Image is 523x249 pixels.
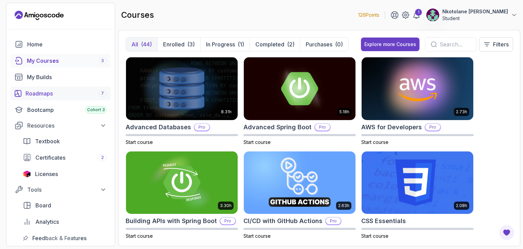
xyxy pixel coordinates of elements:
[250,38,300,51] button: Completed(2)
[27,57,107,65] div: My Courses
[19,167,111,181] a: licenses
[126,122,191,132] h2: Advanced Databases
[243,139,271,145] span: Start course
[126,151,238,214] img: Building APIs with Spring Boot card
[87,107,105,113] span: Cohort 3
[19,151,111,164] a: certificates
[126,57,238,120] img: Advanced Databases card
[415,9,422,16] div: 1
[187,40,195,48] div: (3)
[426,9,439,21] img: user profile image
[15,10,64,21] a: Landing page
[425,124,440,131] p: Pro
[361,38,419,51] button: Explore more Courses
[300,38,348,51] button: Purchases(0)
[361,233,389,239] span: Start course
[11,184,111,196] button: Tools
[35,153,65,162] span: Certificates
[243,122,312,132] h2: Advanced Spring Boot
[442,8,508,15] p: Nkotolane [PERSON_NAME]
[19,199,111,212] a: board
[338,203,349,208] p: 2.63h
[101,58,104,63] span: 3
[11,70,111,84] a: builds
[11,103,111,117] a: bootcamp
[126,216,217,226] h2: Building APIs with Spring Boot
[121,10,154,20] h2: courses
[194,124,209,131] p: Pro
[456,203,467,208] p: 2.08h
[364,41,416,48] div: Explore more Courses
[163,40,185,48] p: Enrolled
[131,40,138,48] p: All
[200,38,250,51] button: In Progress(1)
[442,15,508,22] p: Student
[27,106,107,114] div: Bootcamp
[362,151,473,214] img: CSS Essentials card
[26,89,107,98] div: Roadmaps
[244,57,355,120] img: Advanced Spring Boot card
[426,8,518,22] button: user profile imageNkotolane [PERSON_NAME]Student
[11,119,111,132] button: Resources
[220,218,235,224] p: Pro
[35,201,51,209] span: Board
[498,224,515,241] button: Open Feedback Button
[238,40,244,48] div: (1)
[35,218,59,226] span: Analytics
[326,218,341,224] p: Pro
[11,54,111,68] a: courses
[412,11,421,19] a: 1
[493,40,509,48] p: Filters
[243,216,322,226] h2: CI/CD with GitHub Actions
[19,231,111,245] a: feedback
[101,91,104,96] span: 7
[456,109,467,115] p: 2.73h
[362,57,473,120] img: AWS for Developers card
[27,40,107,48] div: Home
[27,186,107,194] div: Tools
[27,121,107,130] div: Resources
[141,40,152,48] div: (44)
[361,216,406,226] h2: CSS Essentials
[23,171,31,177] img: jetbrains icon
[358,12,379,18] p: 126 Points
[157,38,200,51] button: Enrolled(3)
[440,40,471,48] input: Search...
[306,40,332,48] p: Purchases
[221,109,232,115] p: 8.31h
[27,73,107,81] div: My Builds
[287,40,295,48] div: (2)
[315,124,330,131] p: Pro
[244,151,355,214] img: CI/CD with GitHub Actions card
[101,155,104,160] span: 2
[126,139,153,145] span: Start course
[479,37,513,52] button: Filters
[126,38,157,51] button: All(44)
[35,170,58,178] span: Licenses
[361,139,389,145] span: Start course
[255,40,284,48] p: Completed
[220,203,232,208] p: 3.30h
[243,233,271,239] span: Start course
[32,234,86,242] span: Feedback & Features
[19,134,111,148] a: textbook
[126,233,153,239] span: Start course
[335,40,343,48] div: (0)
[339,109,349,115] p: 5.18h
[11,38,111,51] a: home
[11,87,111,100] a: roadmaps
[19,215,111,229] a: analytics
[206,40,235,48] p: In Progress
[35,137,60,145] span: Textbook
[361,122,422,132] h2: AWS for Developers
